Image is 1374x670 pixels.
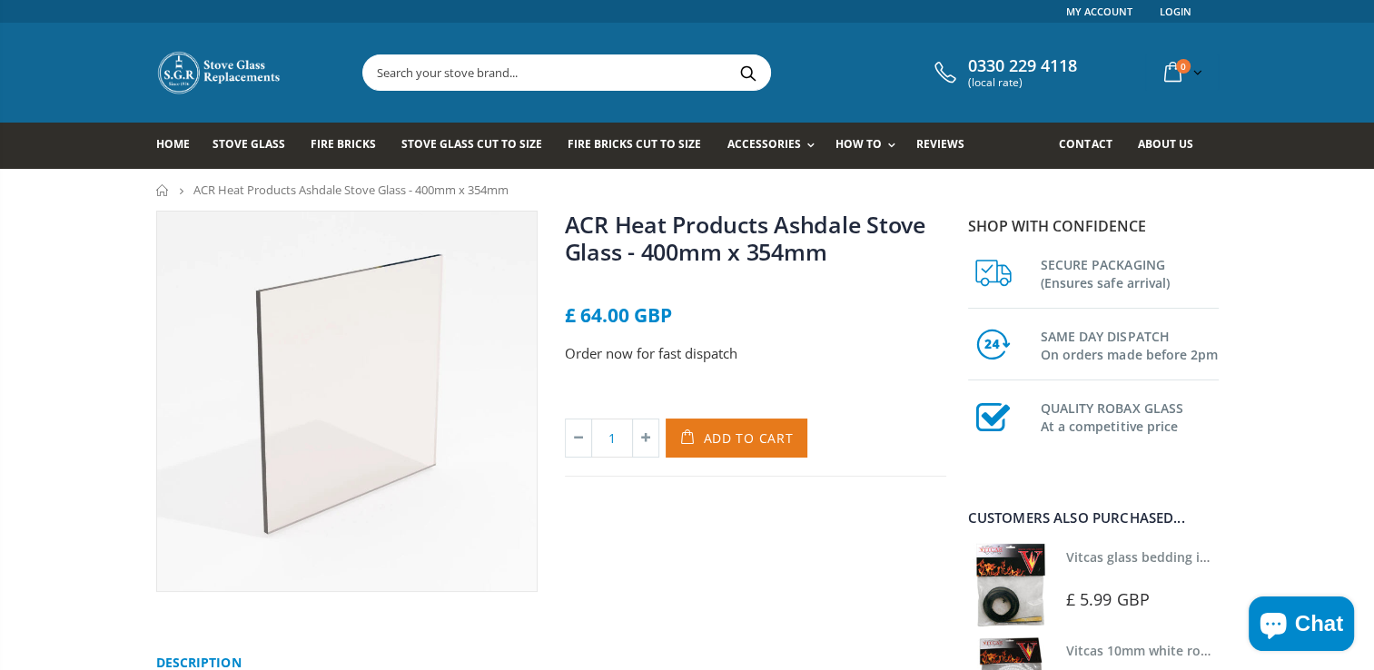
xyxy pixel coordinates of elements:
span: Home [156,136,190,152]
a: Home [156,184,170,196]
a: Fire Bricks Cut To Size [568,123,715,169]
button: Search [727,55,768,90]
a: ACR Heat Products Ashdale Stove Glass - 400mm x 354mm [565,209,925,267]
p: Order now for fast dispatch [565,343,946,364]
span: (local rate) [968,76,1077,89]
img: Vitcas stove glass bedding in tape [968,543,1053,627]
span: Add to Cart [704,429,794,447]
a: Reviews [916,123,978,169]
h3: QUALITY ROBAX GLASS At a competitive price [1041,396,1219,436]
span: Contact [1059,136,1112,152]
a: Fire Bricks [311,123,390,169]
span: Accessories [727,136,800,152]
span: 0 [1176,59,1191,74]
input: Search your stove brand... [363,55,974,90]
span: Fire Bricks [311,136,376,152]
p: Shop with confidence [968,215,1219,237]
span: Reviews [916,136,964,152]
a: Contact [1059,123,1125,169]
a: How To [835,123,904,169]
span: Stove Glass [213,136,285,152]
span: About us [1137,136,1192,152]
a: Stove Glass [213,123,299,169]
span: ACR Heat Products Ashdale Stove Glass - 400mm x 354mm [193,182,509,198]
span: Fire Bricks Cut To Size [568,136,701,152]
img: Stove Glass Replacement [156,50,283,95]
a: 0 [1157,54,1206,90]
span: £ 64.00 GBP [565,302,672,328]
a: Home [156,123,203,169]
h3: SECURE PACKAGING (Ensures safe arrival) [1041,252,1219,292]
span: How To [835,136,882,152]
span: 0330 229 4118 [968,56,1077,76]
button: Add to Cart [666,419,808,458]
a: 0330 229 4118 (local rate) [930,56,1077,89]
div: Customers also purchased... [968,511,1219,525]
a: Accessories [727,123,823,169]
h3: SAME DAY DISPATCH On orders made before 2pm [1041,324,1219,364]
span: £ 5.99 GBP [1066,588,1150,610]
a: About us [1137,123,1206,169]
inbox-online-store-chat: Shopify online store chat [1243,596,1359,655]
span: Stove Glass Cut To Size [401,136,542,152]
a: Stove Glass Cut To Size [401,123,556,169]
img: squarestoveglass_800x_crop_center.webp [157,212,537,591]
